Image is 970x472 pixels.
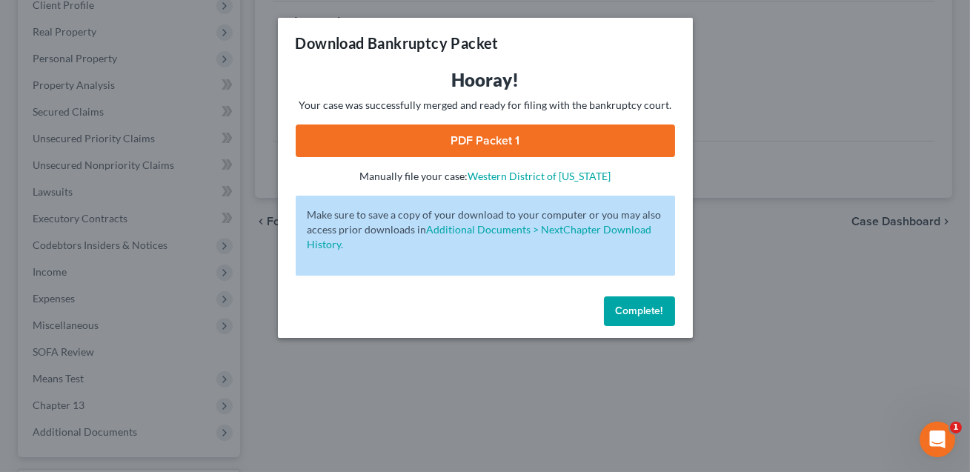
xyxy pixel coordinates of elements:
p: Your case was successfully merged and ready for filing with the bankruptcy court. [296,98,675,113]
button: Complete! [604,296,675,326]
a: Western District of [US_STATE] [468,170,611,182]
p: Make sure to save a copy of your download to your computer or you may also access prior downloads in [308,207,663,252]
p: Manually file your case: [296,169,675,184]
span: 1 [950,422,962,433]
h3: Download Bankruptcy Packet [296,33,499,53]
iframe: Intercom live chat [920,422,955,457]
span: Complete! [616,305,663,317]
a: Additional Documents > NextChapter Download History. [308,223,652,250]
h3: Hooray! [296,68,675,92]
a: PDF Packet 1 [296,124,675,157]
